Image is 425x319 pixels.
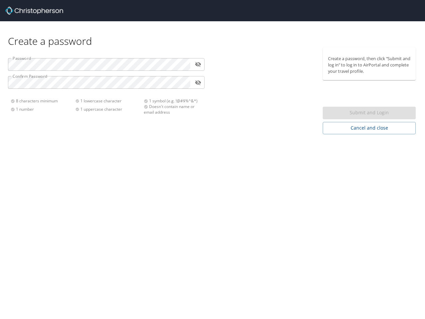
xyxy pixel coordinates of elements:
button: Cancel and close [323,122,416,134]
div: 8 characters minimum [11,98,75,104]
div: Doesn't contain name or email address [144,104,201,115]
button: toggle password visibility [193,59,203,69]
div: 1 number [11,106,75,112]
span: Cancel and close [328,124,410,132]
div: 1 symbol (e.g. !@#$%^&*) [144,98,201,104]
div: 1 uppercase character [75,106,140,112]
img: Christopherson_logo_rev.png [5,7,63,15]
div: 1 lowercase character [75,98,140,104]
div: Create a password [8,21,417,48]
button: toggle password visibility [193,77,203,88]
p: Create a password, then click “Submit and log in” to log in to AirPortal and complete your travel... [328,55,410,75]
